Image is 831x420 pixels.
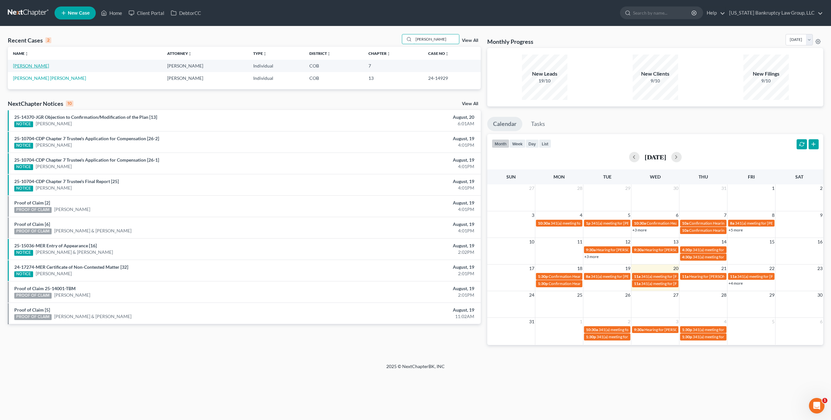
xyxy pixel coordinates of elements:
span: 30 [817,291,823,299]
span: 4:30p [682,247,692,252]
a: Chapterunfold_more [368,51,391,56]
button: day [526,139,539,148]
div: NOTICE [14,186,33,191]
div: 11:02AM [325,313,474,320]
span: 11a [634,274,640,279]
span: Thu [699,174,708,179]
span: 31 [528,318,535,326]
span: 27 [528,184,535,192]
div: PROOF OF CLAIM [14,293,52,299]
button: list [539,139,551,148]
div: 9/10 [743,78,789,84]
a: [PERSON_NAME] [36,163,72,170]
div: 4:01PM [325,185,474,191]
span: 20 [673,265,679,272]
span: 12 [625,238,631,246]
div: August, 19 [325,221,474,228]
div: New Filings [743,70,789,78]
a: 25-10704-CDP Chapter 7 Trustee's Application for Compensation [26-2] [14,136,159,141]
td: 7 [363,60,423,72]
a: [US_STATE] Bankruptcy Law Group, LLC [726,7,823,19]
div: August, 19 [325,307,474,313]
a: Home [98,7,125,19]
a: [PERSON_NAME] & [PERSON_NAME] [36,249,113,255]
div: August, 19 [325,178,474,185]
span: 10a [682,228,688,233]
span: Hearing for [PERSON_NAME] & [PERSON_NAME] [644,327,729,332]
a: Tasks [525,117,551,131]
a: Nameunfold_more [13,51,29,56]
span: 341(a) meeting for [PERSON_NAME] [597,334,659,339]
span: 13 [673,238,679,246]
span: 11 [577,238,583,246]
i: unfold_more [327,52,331,56]
button: week [509,139,526,148]
td: [PERSON_NAME] [162,72,248,84]
span: 2 [819,184,823,192]
span: 1:30p [538,281,548,286]
span: 341(a) meeting for [PERSON_NAME] [693,327,755,332]
td: 24-14929 [423,72,481,84]
div: August, 19 [325,242,474,249]
span: 341(a) meeting for [PERSON_NAME] [737,274,800,279]
span: 10:30a [586,327,598,332]
span: 6 [819,318,823,326]
span: 8a [730,221,734,226]
a: View All [462,102,478,106]
span: 341(a) meeting for [PERSON_NAME] [641,274,704,279]
span: 10:30a [538,221,550,226]
a: View All [462,38,478,43]
span: Hearing for [PERSON_NAME] [689,274,740,279]
div: PROOF OF CLAIM [14,207,52,213]
div: 10 [66,101,73,106]
i: unfold_more [263,52,267,56]
span: 341(a) meeting for [PERSON_NAME] [693,334,755,339]
div: NOTICE [14,164,33,170]
a: Typeunfold_more [253,51,267,56]
a: Proof of Claim 25-14001-TBM [14,286,76,291]
span: 4 [579,211,583,219]
div: August, 19 [325,285,474,292]
a: +3 more [632,228,647,232]
div: 2 [45,37,51,43]
td: Individual [248,60,304,72]
span: 9:30a [634,327,644,332]
i: unfold_more [25,52,29,56]
h2: [DATE] [645,154,666,160]
span: 10:30a [634,221,646,226]
div: NOTICE [14,250,33,256]
span: Hearing for [PERSON_NAME] [596,247,647,252]
span: 8a [586,274,590,279]
span: Confirmation Hearing for [PERSON_NAME] [549,281,623,286]
span: 6 [675,211,679,219]
a: [PERSON_NAME] & [PERSON_NAME] [54,313,131,320]
span: 25 [577,291,583,299]
a: [PERSON_NAME] [54,206,90,213]
div: PROOF OF CLAIM [14,314,52,320]
a: Proof of Claim [5] [14,307,50,313]
a: Attorneyunfold_more [167,51,192,56]
span: 2 [627,318,631,326]
span: 28 [577,184,583,192]
div: NextChapter Notices [8,100,73,107]
span: 341(a) meeting for [PERSON_NAME] [599,327,661,332]
span: 7 [723,211,727,219]
div: New Leads [522,70,567,78]
h3: Monthly Progress [487,38,533,45]
div: 19/10 [522,78,567,84]
span: 28 [721,291,727,299]
span: 1:30p [682,334,692,339]
span: 11a [682,274,688,279]
span: 10 [528,238,535,246]
div: NOTICE [14,121,33,127]
span: 341(a) meeting for [PERSON_NAME] & [PERSON_NAME] [551,221,648,226]
div: 9/10 [633,78,678,84]
div: 2:02PM [325,249,474,255]
div: PROOF OF CLAIM [14,229,52,234]
a: Districtunfold_more [309,51,331,56]
span: Hearing for [PERSON_NAME] & [PERSON_NAME] [644,247,729,252]
input: Search by name... [633,7,692,19]
span: 17 [528,265,535,272]
span: Confirmation Hearing for [PERSON_NAME] [549,274,623,279]
a: 25-10704-CDP Chapter 7 Trustee's Application for Compensation [26-1] [14,157,159,163]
